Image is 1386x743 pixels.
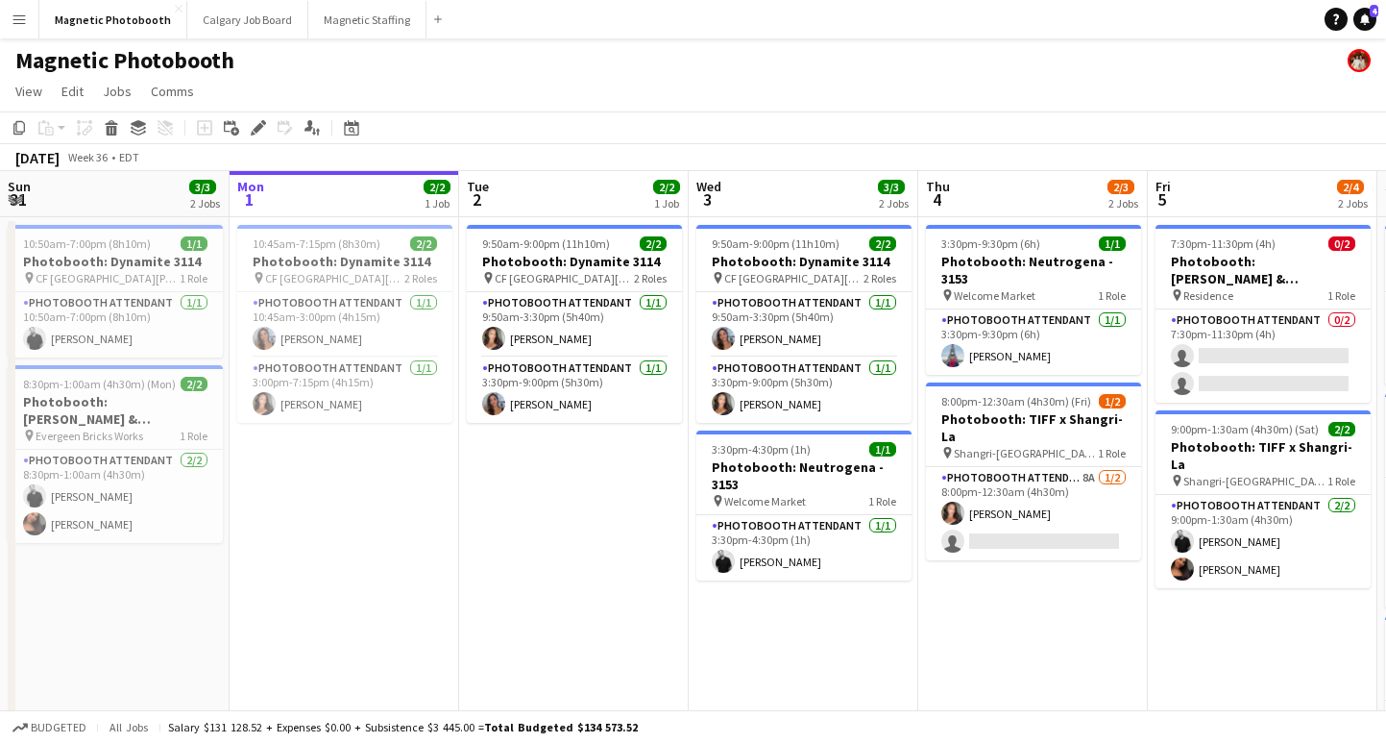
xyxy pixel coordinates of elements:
div: 2 Jobs [190,196,220,211]
span: 3/3 [189,180,216,194]
span: Evergeen Bricks Works [36,429,143,443]
span: 2 Roles [404,271,437,285]
h3: Photobooth: Neutrogena - 3153 [696,458,912,493]
span: Welcome Market [724,494,806,508]
span: Jobs [103,83,132,100]
span: 0/2 [1328,236,1355,251]
span: 10:45am-7:15pm (8h30m) [253,236,380,251]
button: Magnetic Photobooth [39,1,187,38]
a: View [8,79,50,104]
span: 2/2 [869,236,896,251]
h3: Photobooth: Dynamite 3114 [8,253,223,270]
h3: Photobooth: TIFF x Shangri-La [926,410,1141,445]
app-job-card: 9:00pm-1:30am (4h30m) (Sat)2/2Photobooth: TIFF x Shangri-La Shangri-[GEOGRAPHIC_DATA]1 RolePhotob... [1155,410,1371,588]
app-job-card: 3:30pm-9:30pm (6h)1/1Photobooth: Neutrogena - 3153 Welcome Market1 RolePhotobooth Attendant1/13:3... [926,225,1141,375]
button: Magnetic Staffing [308,1,426,38]
span: 2/3 [1107,180,1134,194]
span: Shangri-[GEOGRAPHIC_DATA] [954,446,1098,460]
button: Budgeted [10,717,89,738]
span: 7:30pm-11:30pm (4h) [1171,236,1276,251]
a: 4 [1353,8,1376,31]
span: 1 Role [1098,446,1126,460]
span: 3:30pm-4:30pm (1h) [712,442,811,457]
app-card-role: Photobooth Attendant1/19:50am-3:30pm (5h40m)[PERSON_NAME] [696,292,912,358]
app-card-role: Photobooth Attendant1/13:30pm-9:00pm (5h30m)[PERSON_NAME] [467,358,682,423]
span: Mon [237,178,264,195]
app-job-card: 9:50am-9:00pm (11h10m)2/2Photobooth: Dynamite 3114 CF [GEOGRAPHIC_DATA][PERSON_NAME]2 RolesPhotob... [696,225,912,423]
span: Wed [696,178,721,195]
app-user-avatar: Kara & Monika [1348,49,1371,72]
span: Tue [467,178,489,195]
span: Comms [151,83,194,100]
button: Calgary Job Board [187,1,308,38]
span: 1 Role [868,494,896,508]
app-card-role: Photobooth Attendant1/13:00pm-7:15pm (4h15m)[PERSON_NAME] [237,358,452,423]
div: Salary $131 128.52 + Expenses $0.00 + Subsistence $3 445.00 = [168,720,638,734]
span: Total Budgeted $134 573.52 [484,720,638,734]
span: 9:00pm-1:30am (4h30m) (Sat) [1171,422,1319,436]
span: 1 Role [180,429,207,443]
div: 8:30pm-1:00am (4h30m) (Mon)2/2Photobooth: [PERSON_NAME] & [PERSON_NAME]'s Wedding 2881 Evergeen B... [8,365,223,543]
span: 1/1 [181,236,207,251]
app-job-card: 10:45am-7:15pm (8h30m)2/2Photobooth: Dynamite 3114 CF [GEOGRAPHIC_DATA][PERSON_NAME]2 RolesPhotob... [237,225,452,423]
h3: Photobooth: [PERSON_NAME] & [PERSON_NAME] Wedding 3171 [1155,253,1371,287]
span: 9:50am-9:00pm (11h10m) [482,236,610,251]
span: Week 36 [63,150,111,164]
div: 2 Jobs [1338,196,1368,211]
span: 8:30pm-1:00am (4h30m) (Mon) [23,377,176,391]
h3: Photobooth: [PERSON_NAME] & [PERSON_NAME]'s Wedding 2881 [8,393,223,428]
app-card-role: Photobooth Attendant2/28:30pm-1:00am (4h30m)[PERSON_NAME][PERSON_NAME] [8,450,223,543]
span: CF [GEOGRAPHIC_DATA][PERSON_NAME] [36,271,180,285]
app-job-card: 8:00pm-12:30am (4h30m) (Fri)1/2Photobooth: TIFF x Shangri-La Shangri-[GEOGRAPHIC_DATA]1 RolePhoto... [926,383,1141,560]
span: Welcome Market [954,288,1035,303]
div: 1 Job [425,196,450,211]
span: 5 [1153,188,1171,211]
span: 9:50am-9:00pm (11h10m) [712,236,839,251]
span: 1/1 [1099,236,1126,251]
span: Sun [8,178,31,195]
span: 2/4 [1337,180,1364,194]
span: 10:50am-7:00pm (8h10m) [23,236,151,251]
span: 1/1 [869,442,896,457]
span: Thu [926,178,950,195]
a: Edit [54,79,91,104]
span: 2/2 [1328,422,1355,436]
span: CF [GEOGRAPHIC_DATA][PERSON_NAME] [265,271,404,285]
span: 2/2 [640,236,667,251]
h1: Magnetic Photobooth [15,46,234,75]
span: 2 Roles [863,271,896,285]
app-card-role: Photobooth Attendant1/19:50am-3:30pm (5h40m)[PERSON_NAME] [467,292,682,358]
span: View [15,83,42,100]
span: 2/2 [181,377,207,391]
span: 1 Role [180,271,207,285]
span: 2/2 [653,180,680,194]
app-job-card: 3:30pm-4:30pm (1h)1/1Photobooth: Neutrogena - 3153 Welcome Market1 RolePhotobooth Attendant1/13:3... [696,431,912,581]
span: CF [GEOGRAPHIC_DATA][PERSON_NAME] [724,271,863,285]
span: 2/2 [424,180,450,194]
app-card-role: Photobooth Attendant8A1/28:00pm-12:30am (4h30m)[PERSON_NAME] [926,467,1141,560]
span: 2 [464,188,489,211]
span: Budgeted [31,721,86,734]
div: 2 Jobs [879,196,909,211]
div: [DATE] [15,148,60,167]
div: 7:30pm-11:30pm (4h)0/2Photobooth: [PERSON_NAME] & [PERSON_NAME] Wedding 3171 Residence1 RolePhoto... [1155,225,1371,403]
span: 3/3 [878,180,905,194]
app-job-card: 10:50am-7:00pm (8h10m)1/1Photobooth: Dynamite 3114 CF [GEOGRAPHIC_DATA][PERSON_NAME]1 RolePhotobo... [8,225,223,358]
app-card-role: Photobooth Attendant1/110:45am-3:00pm (4h15m)[PERSON_NAME] [237,292,452,358]
app-card-role: Photobooth Attendant2/29:00pm-1:30am (4h30m)[PERSON_NAME][PERSON_NAME] [1155,495,1371,588]
h3: Photobooth: Dynamite 3114 [696,253,912,270]
span: Shangri-[GEOGRAPHIC_DATA] [1183,474,1327,488]
h3: Photobooth: TIFF x Shangri-La [1155,438,1371,473]
span: 3 [693,188,721,211]
span: 4 [1370,5,1378,17]
span: 1/2 [1099,394,1126,409]
h3: Photobooth: Neutrogena - 3153 [926,253,1141,287]
span: Residence [1183,288,1233,303]
span: 2 Roles [634,271,667,285]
